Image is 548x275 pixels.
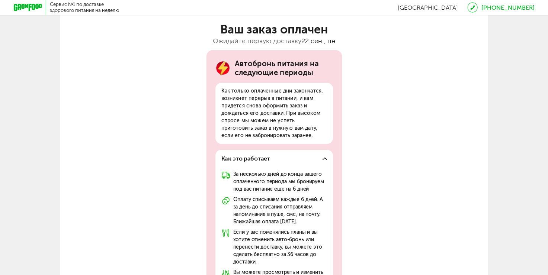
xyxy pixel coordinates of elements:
div: Как это работает [221,154,270,163]
p: Оплату списываем каждые 6 дней. А за день до списания отправляем напоминание в пуше, смс, на почт... [233,196,327,226]
div: Как только оплаченные дни закончатся, возникнет перерыв в питании, и вам придется снова оформить ... [215,83,333,144]
div: Ваш заказ оплачен [60,23,488,35]
p: Если у вас поменялись планы и вы хотите отменить авто-бронь или перенести доставку, вы можете это... [233,229,327,266]
span: [GEOGRAPHIC_DATA] [398,4,458,11]
a: [PHONE_NUMBER] [481,4,535,11]
div: Ожидайте первую доставку [60,36,488,46]
p: За несколько дней до конца вашего оплаченного периода мы бронируем под вас питание еще на 6 дней [233,171,327,193]
div: Автобронь питания на следующие периоды [235,59,333,77]
div: Сервис №1 по доставке здорового питания на неделю [50,1,119,13]
span: 22 сен., пн [301,37,336,45]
